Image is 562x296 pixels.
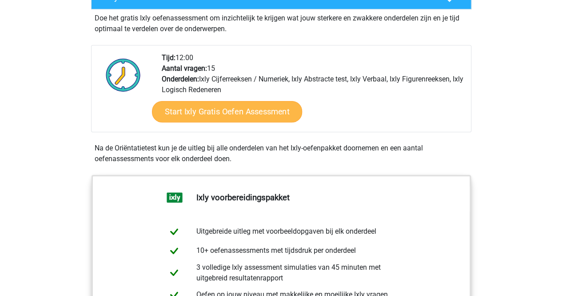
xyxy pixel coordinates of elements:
div: 12:00 15 Ixly Cijferreeksen / Numeriek, Ixly Abstracte test, Ixly Verbaal, Ixly Figurenreeksen, I... [155,53,470,132]
img: Klok [101,53,146,97]
div: Na de Oriëntatietest kun je de uitleg bij alle onderdelen van het Ixly-oefenpakket doornemen en e... [91,143,471,164]
b: Onderdelen: [162,75,199,83]
b: Tijd: [162,53,175,62]
a: Start Ixly Gratis Oefen Assessment [151,101,302,122]
div: Doe het gratis Ixly oefenassessment om inzichtelijk te krijgen wat jouw sterkere en zwakkere onde... [91,9,471,34]
b: Aantal vragen: [162,64,207,73]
